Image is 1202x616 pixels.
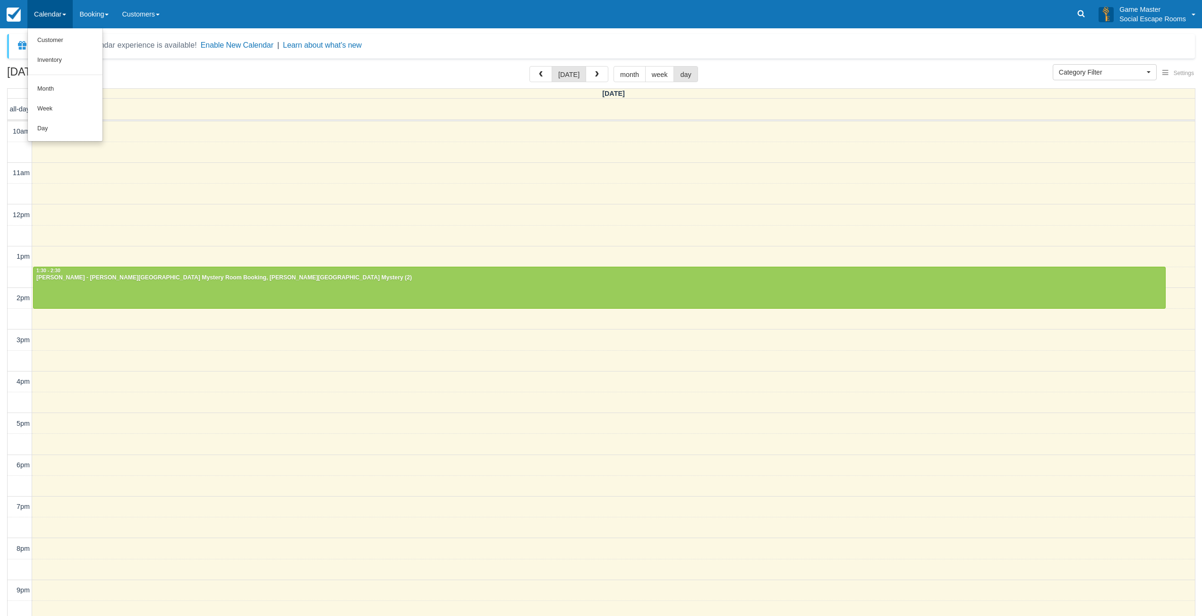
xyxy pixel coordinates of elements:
a: Inventory [28,51,102,70]
span: 8pm [17,545,30,552]
button: day [673,66,698,82]
span: Settings [1174,70,1194,76]
span: | [277,41,279,49]
span: 10am [13,127,30,135]
span: 12pm [13,211,30,219]
p: Game Master [1119,5,1186,14]
p: Social Escape Rooms [1119,14,1186,24]
a: Day [28,119,102,139]
a: 1:30 - 2:30[PERSON_NAME] - [PERSON_NAME][GEOGRAPHIC_DATA] Mystery Room Booking, [PERSON_NAME][GEO... [33,267,1166,308]
span: 7pm [17,503,30,510]
button: Settings [1157,67,1200,80]
span: 1pm [17,253,30,260]
span: 2pm [17,294,30,302]
div: [PERSON_NAME] - [PERSON_NAME][GEOGRAPHIC_DATA] Mystery Room Booking, [PERSON_NAME][GEOGRAPHIC_DAT... [36,274,1163,282]
button: week [645,66,674,82]
ul: Calendar [27,28,103,142]
span: 9pm [17,586,30,594]
span: all-day [10,105,30,113]
button: month [614,66,646,82]
span: 4pm [17,378,30,385]
span: Category Filter [1059,68,1144,77]
a: Customer [28,31,102,51]
span: 3pm [17,336,30,344]
div: A new Booking Calendar experience is available! [32,40,197,51]
a: Week [28,99,102,119]
h2: [DATE] [7,66,127,84]
span: 1:30 - 2:30 [36,268,60,273]
button: [DATE] [552,66,586,82]
img: A3 [1099,7,1114,22]
button: Enable New Calendar [201,41,273,50]
span: 5pm [17,420,30,427]
a: Learn about what's new [283,41,362,49]
a: Month [28,79,102,99]
img: checkfront-main-nav-mini-logo.png [7,8,21,22]
span: 11am [13,169,30,177]
span: 6pm [17,461,30,469]
span: [DATE] [602,90,625,97]
button: Category Filter [1053,64,1157,80]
